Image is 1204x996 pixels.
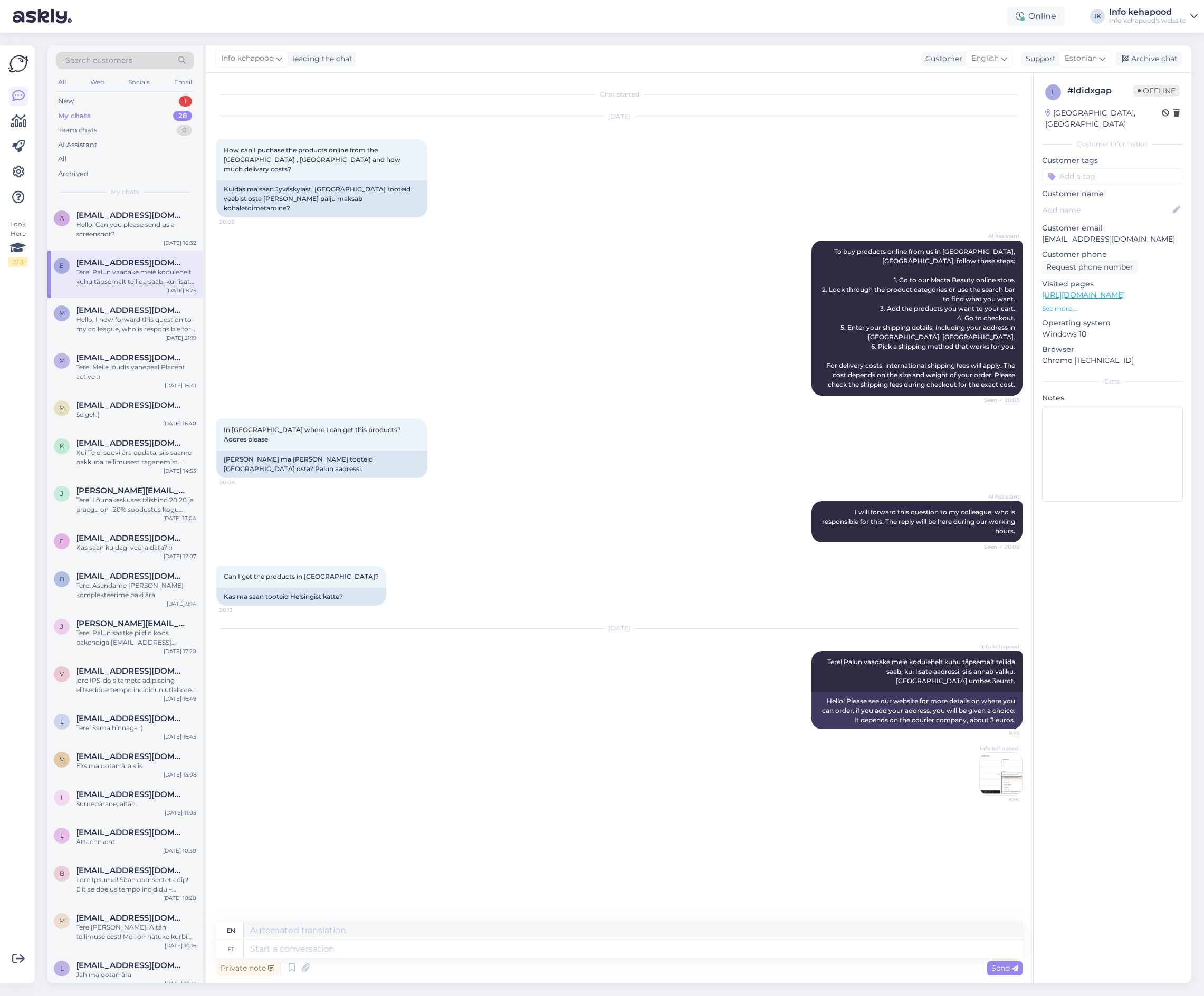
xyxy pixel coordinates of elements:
[88,75,107,89] div: Web
[163,847,196,855] div: [DATE] 10:50
[76,676,196,695] div: lore IPS-do sitametc adipiscing elitseddoe tempo incididun utlaboree dolor: magna://ali.enimadmin...
[59,309,65,317] span: M
[288,53,352,64] div: leading the chat
[76,875,196,894] div: Lore Ipsumd! Sitam consectet adip! Elit se doeius tempo incididu – utlabor et dolo magn aliquaeni...
[61,793,63,801] span: i
[227,922,235,940] div: en
[1133,85,1180,97] span: Offline
[979,796,1019,803] span: 8:25
[76,258,186,267] span: erifasultana@gmail.com
[76,495,196,514] div: Tere! Lõunakeskuses täishind 20.20 ja praegu on -20% soodustus kogu brändil Tuleb sama hinnaga, m...
[8,219,27,267] div: Look Here
[980,643,1019,650] span: Info kehapood
[76,220,196,239] div: Hello! Can you please send us a screenshot?
[1042,139,1183,149] div: Customer information
[980,753,1022,795] img: Attachment
[173,111,192,121] div: 28
[164,771,196,779] div: [DATE] 13:08
[58,140,97,150] div: AI Assistant
[980,730,1019,738] span: 8:25
[65,55,132,66] span: Search customers
[216,90,1023,99] div: Chat started
[216,180,427,217] div: Kuidas ma saan Jyväskyläst, [GEOGRAPHIC_DATA] tooteid veebist osta [PERSON_NAME] palju maksab koh...
[1043,204,1171,216] input: Add name
[76,799,196,809] div: Suurepärane, aitäh.
[8,257,27,267] div: 2 / 3
[58,169,89,179] div: Archived
[76,866,186,875] span: birgit.pilve@gmail.com
[1067,84,1133,97] div: # ldidxgap
[76,666,186,676] span: virgeaug@gmail.com
[76,752,186,761] span: Malle.kiika@gmail.com
[59,404,65,412] span: m
[60,670,64,678] span: v
[167,600,196,608] div: [DATE] 9:14
[1042,260,1138,274] div: Request phone number
[219,606,259,614] span: 20:13
[1042,318,1183,329] p: Operating system
[165,381,196,389] div: [DATE] 16:41
[76,581,196,600] div: Tere! Asendame [PERSON_NAME] komplekteerime paki ära.
[60,575,64,583] span: b
[216,112,1023,121] div: [DATE]
[60,262,64,270] span: e
[980,543,1019,551] span: Seen ✓ 20:08
[164,695,196,703] div: [DATE] 16:49
[76,837,196,847] div: Attachment
[60,622,63,630] span: j
[179,96,192,107] div: 1
[76,543,196,552] div: Kas saan kuidagi veel aidata? :)
[177,125,192,136] div: 0
[58,154,67,165] div: All
[1042,168,1183,184] input: Add a tag
[221,53,274,64] span: Info kehapood
[76,761,196,771] div: Eks ma ootan ära siis
[76,961,186,970] span: lairikikkas8@gmail.com
[60,537,64,545] span: e
[1090,9,1105,24] div: IK
[76,628,196,647] div: Tere! Palun saatke pildid koos pakendiga [EMAIL_ADDRESS][DOMAIN_NAME]. Palume ka tellimuse numbri...
[224,426,403,443] span: In [GEOGRAPHIC_DATA] where I can get this products? Addres please
[164,552,196,560] div: [DATE] 12:07
[76,619,186,628] span: jane.pissarev@gmail.com
[165,942,196,950] div: [DATE] 10:16
[111,187,139,197] span: My chats
[8,54,28,74] img: Askly Logo
[164,467,196,475] div: [DATE] 14:53
[163,894,196,902] div: [DATE] 10:20
[827,658,1017,685] span: Tere! Palun vaadake meie kodulehelt kuhu täpsemalt tellida saab, kui lisate aadressi, siis annab ...
[76,210,186,220] span: aarond30@hotmail.com
[60,869,64,877] span: b
[1115,52,1182,66] div: Archive chat
[76,315,196,334] div: Hello, I now forward this question to my colleague, who is responsible for this. The reply will b...
[76,571,186,581] span: birnbaummerit98@gmail.com
[1042,188,1183,199] p: Customer name
[165,334,196,342] div: [DATE] 21:19
[59,755,65,763] span: M
[1052,88,1055,96] span: l
[1042,355,1183,366] p: Chrome [TECHNICAL_ID]
[1042,279,1183,290] p: Visited pages
[60,442,64,450] span: K
[165,980,196,988] div: [DATE] 10:13
[1042,344,1183,355] p: Browser
[1042,290,1125,300] a: [URL][DOMAIN_NAME]
[822,247,1017,388] span: To buy products online from us in [GEOGRAPHIC_DATA], [GEOGRAPHIC_DATA], follow these steps: 1. Go...
[60,831,64,839] span: l
[216,961,279,975] div: Private note
[76,362,196,381] div: Tere! Meile jõudis vahepeal Placent active :)
[163,514,196,522] div: [DATE] 13:04
[165,809,196,817] div: [DATE] 11:05
[126,75,152,89] div: Socials
[227,940,234,958] div: et
[76,267,196,286] div: Tere! Palun vaadake meie kodulehelt kuhu täpsemalt tellida saab, kui lisate aadressi, siis annab ...
[1109,8,1186,16] div: Info kehapood
[60,964,64,972] span: l
[76,448,196,467] div: Kui Te ei soovi ära oodata, siis saame pakkuda tellimusest taganemist. Sellisel juhul palun täitk...
[1042,329,1183,340] p: Windows 10
[979,744,1019,752] span: Info kehapood
[971,53,999,64] span: English
[219,478,259,486] span: 20:08
[980,396,1019,404] span: Seen ✓ 20:03
[216,451,427,478] div: [PERSON_NAME] ma [PERSON_NAME] tooteid [GEOGRAPHIC_DATA] osta? Palun aadressi.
